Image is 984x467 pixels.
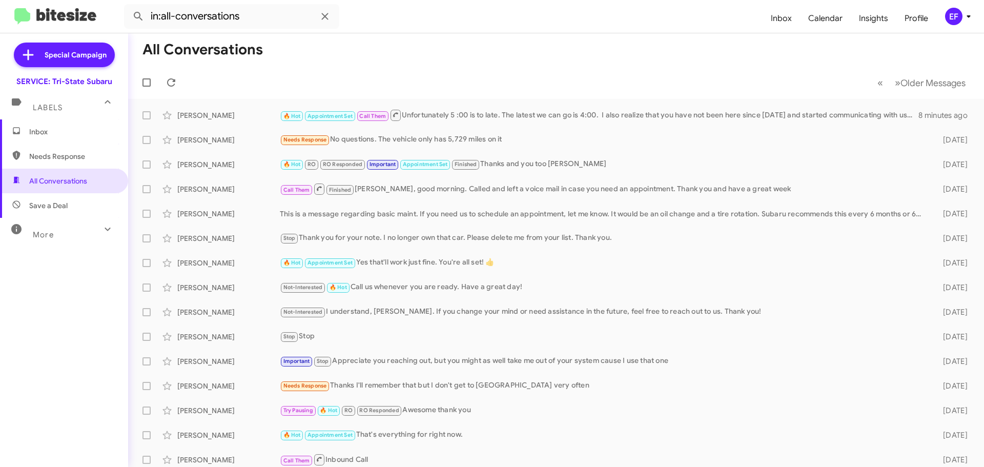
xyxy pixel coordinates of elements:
[307,161,316,168] span: RO
[927,184,976,194] div: [DATE]
[871,72,889,93] button: Previous
[307,259,353,266] span: Appointment Set
[177,356,280,367] div: [PERSON_NAME]
[283,432,301,438] span: 🔥 Hot
[307,113,353,119] span: Appointment Set
[177,307,280,317] div: [PERSON_NAME]
[927,135,976,145] div: [DATE]
[280,232,927,244] div: Thank you for your note. I no longer own that car. Please delete me from your list. Thank you.
[320,407,337,414] span: 🔥 Hot
[177,184,280,194] div: [PERSON_NAME]
[280,380,927,392] div: Thanks I'll remember that but I don't get to [GEOGRAPHIC_DATA] very often
[927,430,976,440] div: [DATE]
[763,4,800,33] a: Inbox
[889,72,972,93] button: Next
[283,333,296,340] span: Stop
[283,382,327,389] span: Needs Response
[280,281,927,293] div: Call us whenever you are ready. Have a great day!
[283,187,310,193] span: Call Them
[280,134,927,146] div: No questions. The vehicle only has 5,729 miles on it
[124,4,339,29] input: Search
[29,200,68,211] span: Save a Deal
[936,8,973,25] button: EF
[317,358,329,364] span: Stop
[177,405,280,416] div: [PERSON_NAME]
[177,455,280,465] div: [PERSON_NAME]
[927,258,976,268] div: [DATE]
[177,332,280,342] div: [PERSON_NAME]
[177,110,280,120] div: [PERSON_NAME]
[280,404,927,416] div: Awesome thank you
[142,42,263,58] h1: All Conversations
[851,4,896,33] a: Insights
[177,381,280,391] div: [PERSON_NAME]
[800,4,851,33] a: Calendar
[455,161,477,168] span: Finished
[283,358,310,364] span: Important
[280,182,927,195] div: [PERSON_NAME], good morning. Called and left a voice mail in case you need an appointment. Thank ...
[877,76,883,89] span: «
[280,331,927,342] div: Stop
[283,235,296,241] span: Stop
[14,43,115,67] a: Special Campaign
[927,233,976,243] div: [DATE]
[177,430,280,440] div: [PERSON_NAME]
[280,355,927,367] div: Appreciate you reaching out, but you might as well take me out of your system cause I use that one
[918,110,976,120] div: 8 minutes ago
[344,407,353,414] span: RO
[280,453,927,466] div: Inbound Call
[283,161,301,168] span: 🔥 Hot
[927,209,976,219] div: [DATE]
[177,233,280,243] div: [PERSON_NAME]
[283,113,301,119] span: 🔥 Hot
[307,432,353,438] span: Appointment Set
[283,457,310,464] span: Call Them
[895,76,900,89] span: »
[329,187,352,193] span: Finished
[283,259,301,266] span: 🔥 Hot
[45,50,107,60] span: Special Campaign
[280,209,927,219] div: This is a message regarding basic maint. If you need us to schedule an appointment, let me know. ...
[283,309,323,315] span: Not-Interested
[359,407,399,414] span: RO Responded
[280,257,927,269] div: Yes that'll work just fine. You're all set! 👍
[927,332,976,342] div: [DATE]
[927,455,976,465] div: [DATE]
[872,72,972,93] nav: Page navigation example
[29,176,87,186] span: All Conversations
[927,356,976,367] div: [DATE]
[945,8,962,25] div: EF
[280,158,927,170] div: Thanks and you too [PERSON_NAME]
[177,282,280,293] div: [PERSON_NAME]
[330,284,347,291] span: 🔥 Hot
[177,258,280,268] div: [PERSON_NAME]
[33,103,63,112] span: Labels
[283,136,327,143] span: Needs Response
[927,282,976,293] div: [DATE]
[16,76,112,87] div: SERVICE: Tri-State Subaru
[370,161,396,168] span: Important
[927,159,976,170] div: [DATE]
[33,230,54,239] span: More
[283,284,323,291] span: Not-Interested
[280,306,927,318] div: I understand, [PERSON_NAME]. If you change your mind or need assistance in the future, feel free ...
[896,4,936,33] a: Profile
[280,109,918,121] div: Unfortunately 5 :00 is to late. The latest we can go is 4:00. I also realize that you have not be...
[177,159,280,170] div: [PERSON_NAME]
[927,405,976,416] div: [DATE]
[323,161,362,168] span: RO Responded
[29,151,116,161] span: Needs Response
[283,407,313,414] span: Try Pausing
[29,127,116,137] span: Inbox
[177,209,280,219] div: [PERSON_NAME]
[177,135,280,145] div: [PERSON_NAME]
[359,113,386,119] span: Call Them
[403,161,448,168] span: Appointment Set
[927,381,976,391] div: [DATE]
[927,307,976,317] div: [DATE]
[280,429,927,441] div: That's everything for right now.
